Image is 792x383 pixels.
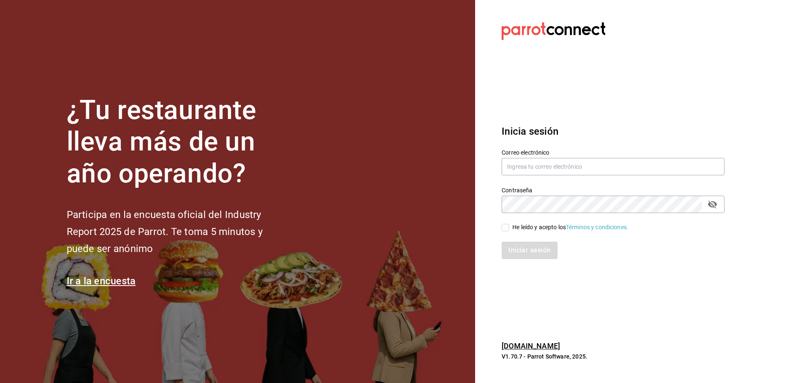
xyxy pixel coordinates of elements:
h3: Inicia sesión [502,124,724,139]
a: [DOMAIN_NAME] [502,342,560,350]
p: V1.70.7 - Parrot Software, 2025. [502,352,724,361]
label: Contraseña [502,187,724,193]
h2: Participa en la encuesta oficial del Industry Report 2025 de Parrot. Te toma 5 minutos y puede se... [67,206,290,257]
button: passwordField [705,197,720,211]
label: Correo electrónico [502,149,724,155]
div: He leído y acepto los [512,223,628,232]
a: Ir a la encuesta [67,275,136,287]
input: Ingresa tu correo electrónico [502,158,724,175]
a: Términos y condiciones. [566,224,628,230]
h1: ¿Tu restaurante lleva más de un año operando? [67,95,290,190]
